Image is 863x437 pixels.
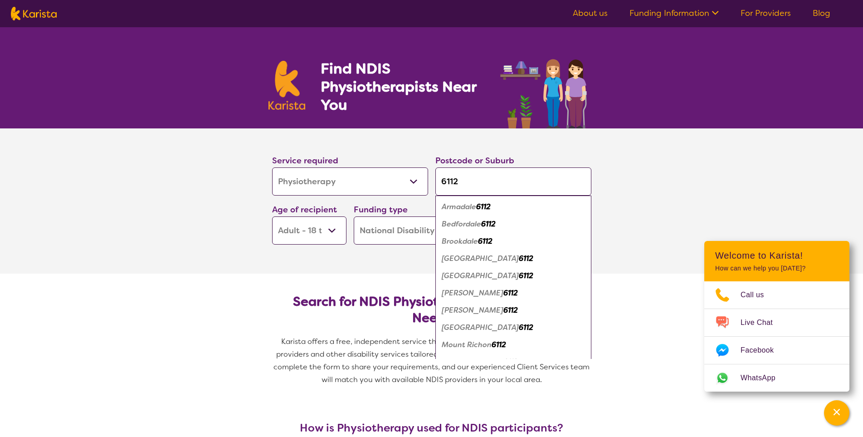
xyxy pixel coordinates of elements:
span: Facebook [741,344,785,357]
p: How can we help you [DATE]? [715,265,839,272]
div: Piara Waters 6112 [440,354,587,371]
div: Brookdale 6112 [440,233,587,250]
div: Forrestdale 6112 [440,250,587,267]
em: 6112 [478,236,492,246]
span: Live Chat [741,316,784,329]
label: Funding type [354,204,408,215]
em: [GEOGRAPHIC_DATA] [442,254,519,263]
img: Karista logo [11,7,57,20]
a: For Providers [741,8,791,19]
input: Type [435,167,591,196]
em: 6112 [476,202,491,211]
em: 6112 [492,340,506,349]
em: 6112 [503,357,518,367]
div: Mount Nasura 6112 [440,319,587,336]
div: Channel Menu [704,241,849,392]
em: Brookdale [442,236,478,246]
button: Channel Menu [824,400,849,426]
em: 6112 [519,271,533,280]
em: Bedfordale [442,219,481,229]
em: 6112 [519,254,533,263]
h2: Welcome to Karista! [715,250,839,261]
img: Karista logo [268,61,306,110]
em: [PERSON_NAME] [442,305,503,315]
em: [PERSON_NAME] [442,288,503,298]
span: WhatsApp [741,371,786,385]
a: Funding Information [629,8,719,19]
em: Mount Richon [442,340,492,349]
em: 6112 [481,219,496,229]
div: Mount Richon 6112 [440,336,587,354]
p: Karista offers a free, independent service that connects you with NDIS physiotherapy providers an... [268,335,595,386]
a: Web link opens in a new tab. [704,364,849,392]
label: Age of recipient [272,204,337,215]
label: Postcode or Suburb [435,155,514,166]
em: 6112 [503,288,518,298]
label: Service required [272,155,338,166]
h3: How is Physiotherapy used for NDIS participants? [268,422,595,434]
em: [GEOGRAPHIC_DATA] [442,271,519,280]
div: Haynes 6112 [440,285,587,302]
a: Blog [813,8,830,19]
em: 6112 [519,323,533,332]
h1: Find NDIS Physiotherapists Near You [321,59,488,114]
h2: Search for NDIS Physiotherapy by Location & Needs [279,294,584,326]
em: [GEOGRAPHIC_DATA] [442,323,519,332]
em: 6112 [503,305,518,315]
em: [PERSON_NAME] [442,357,503,367]
div: Bedfordale 6112 [440,216,587,233]
ul: Choose channel [704,281,849,392]
img: physiotherapy [497,49,595,128]
span: Call us [741,288,775,302]
div: Harrisdale 6112 [440,267,587,285]
a: About us [573,8,608,19]
div: Armadale 6112 [440,198,587,216]
em: Armadale [442,202,476,211]
div: Hilbert 6112 [440,302,587,319]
